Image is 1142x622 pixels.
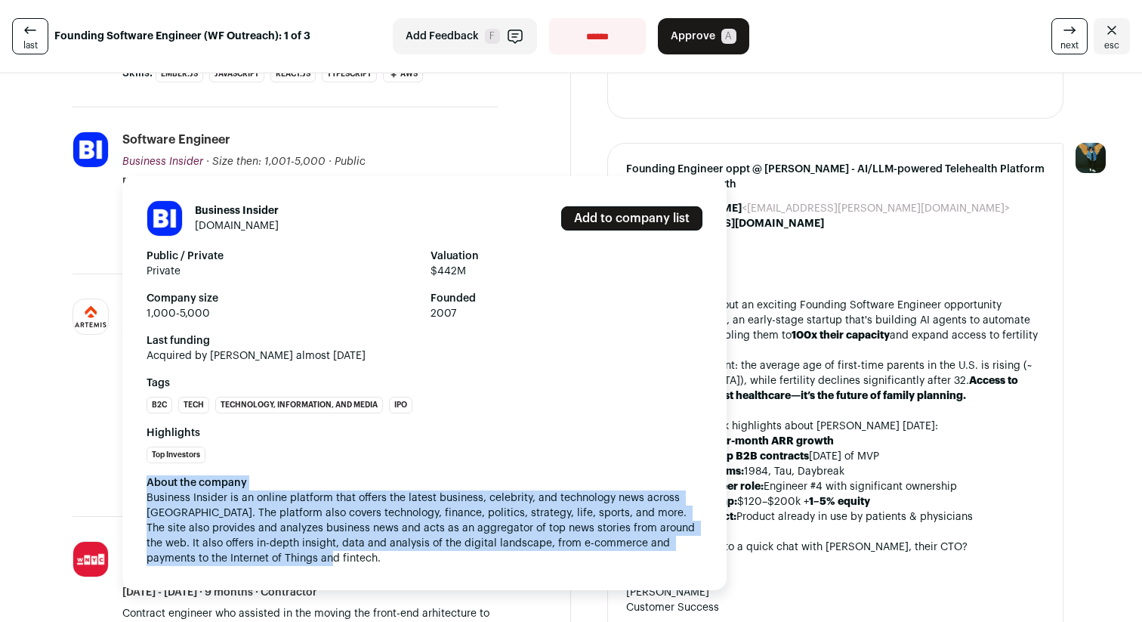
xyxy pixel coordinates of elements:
span: Approve [671,29,715,44]
span: · Size then: 1,001-5,000 [206,156,326,167]
img: 47cbbe1cb97a5554aaa3894b23df447fd51a0fa71e21b4181c7d719307d6b3f5.png [73,542,108,577]
strong: Highlights [147,425,702,441]
span: next [1060,39,1079,51]
div: This mission is urgent: the average age of first-time parents in the U.S. is rising (~[DEMOGRAPHI... [626,358,1045,404]
span: Business Insider is an online platform that offers the latest business, celebrity, and technology... [147,493,698,564]
div: Would you be open to a quick chat with [PERSON_NAME], their CTO? [626,540,1045,555]
span: [DATE] - [DATE] · 9 months · Contractor [122,585,317,600]
img: 3e526543767368c4ab1b737442095af3d6fc0f631916bb80a06fc6368a5cdc07.png [73,304,108,330]
a: [DOMAIN_NAME] [195,221,279,231]
img: aaf4f5d5adca93b7441178808103925f4b08cf2019730229567cf414c052e590.jpg [73,132,108,167]
div: About the company [147,475,702,490]
span: Add Feedback [406,29,479,44]
b: [EMAIL_ADDRESS][DOMAIN_NAME] [640,218,824,229]
span: · [329,154,332,169]
strong: 100% month-over-month ARR growth [639,436,834,447]
a: Close [1094,18,1130,54]
li: JavaScript [209,66,264,82]
dd: <[EMAIL_ADDRESS][PERSON_NAME][DOMAIN_NAME]> [655,201,1010,216]
span: Business Insider [122,156,203,167]
strong: 1–5% equity [809,497,870,507]
li: B2C [147,397,172,413]
li: 👩‍⚕️ Product already in use by patients & physicians [626,509,1045,525]
strong: 100x their capacity [792,330,890,341]
strong: Tags [147,376,702,391]
span: Founding Engineer oppt @ [PERSON_NAME] - AI/LLM-powered Telehealth Platform w/ 100% MoM Growth [626,162,1045,192]
span: esc [1104,39,1119,51]
li: Tech [178,397,209,413]
img: aaf4f5d5adca93b7441178808103925f4b08cf2019730229567cf414c052e590.jpg [147,201,182,236]
img: 12031951-medium_jpg [1076,143,1106,173]
div: Here are some quick highlights about [PERSON_NAME] [DATE]: [626,419,1045,434]
strong: Company size [147,291,418,306]
span: A [721,29,736,44]
strong: Founded [431,291,702,306]
li: React.js [270,66,316,82]
span: Skills: [122,66,153,81]
div: I’m reaching out about an exciting Founding Software Engineer opportunity at , an early-stage sta... [626,298,1045,358]
a: last [12,18,48,54]
li: Ember.js [156,66,203,82]
button: Approve A [658,18,749,54]
li: AWS [383,66,423,82]
span: 1,000-5,000 [147,306,418,321]
span: Public [335,156,366,167]
span: Acquired by [PERSON_NAME] almost [DATE] [147,348,702,364]
strong: Valuation [431,249,702,264]
li: 💰 $120–$200k + [626,494,1045,509]
span: $442M [431,264,702,279]
span: 2007 [431,306,702,321]
a: next [1051,18,1088,54]
li: Top Investors [147,447,205,463]
li: 🚀 [626,434,1045,449]
button: Add Feedback F [393,18,537,54]
li: 🔑 Engineer #4 with significant ownership [626,479,1045,494]
span: Private [147,264,418,279]
li: TypeScript [322,66,377,82]
li: Technology, Information, and Media [215,397,383,413]
strong: Last funding [147,333,702,348]
div: Software Engineer [122,132,230,148]
span: last [23,39,38,51]
div: Customer Success [626,600,1045,615]
strong: Founding Software Engineer (WF Outreach): 1 of 3 [54,29,310,44]
li: 💼 1984, Tau, Daybreak [626,464,1045,479]
strong: Public / Private [147,249,418,264]
a: Add to company list [561,206,702,231]
h1: Business Insider [195,203,279,218]
div: [PERSON_NAME] [626,585,1045,600]
span: F [485,29,500,44]
li: 🤝 [DATE] of MVP [626,449,1045,464]
li: IPO [389,397,412,413]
